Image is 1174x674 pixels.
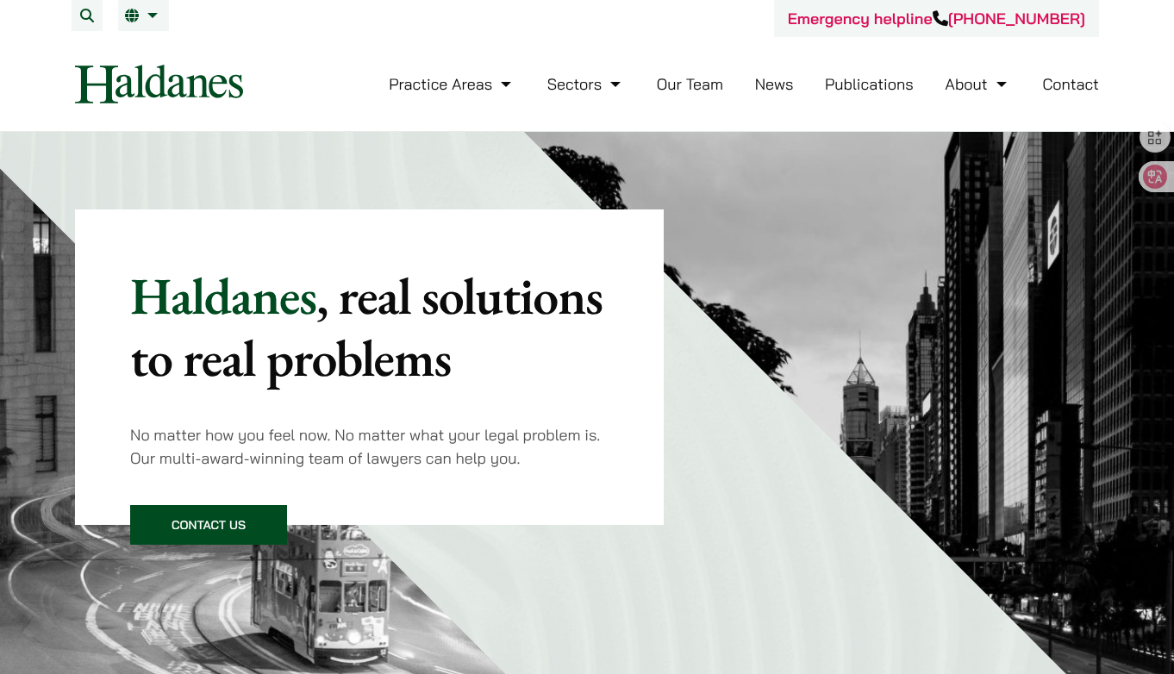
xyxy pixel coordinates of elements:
[130,505,287,545] a: Contact Us
[547,74,625,94] a: Sectors
[755,74,794,94] a: News
[130,423,609,470] p: No matter how you feel now. No matter what your legal problem is. Our multi-award-winning team of...
[945,74,1010,94] a: About
[788,9,1085,28] a: Emergency helpline[PHONE_NUMBER]
[657,74,723,94] a: Our Team
[75,65,243,103] img: Logo of Haldanes
[389,74,515,94] a: Practice Areas
[825,74,914,94] a: Publications
[130,265,609,389] p: Haldanes
[125,9,162,22] a: EN
[1042,74,1099,94] a: Contact
[130,262,603,391] mark: , real solutions to real problems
